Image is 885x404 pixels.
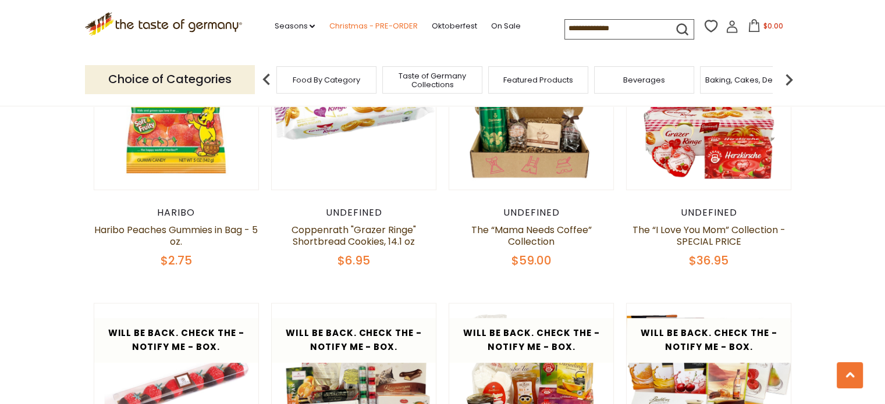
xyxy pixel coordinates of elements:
span: $36.95 [689,252,728,269]
img: next arrow [777,68,801,91]
a: Coppenrath "Grazer Ringe" Shortbread Cookies, 14.1 oz [292,223,416,248]
a: Christmas - PRE-ORDER [329,20,417,33]
img: The “I Love You Mom” Collection - SPECIAL PRICE [627,25,791,190]
a: Taste of Germany Collections [386,71,479,89]
div: undefined [271,207,437,219]
a: Oktoberfest [431,20,477,33]
span: $0.00 [763,21,783,31]
a: On Sale [491,20,520,33]
a: Beverages [623,76,665,84]
p: Choice of Categories [85,65,255,94]
img: The “Mama Needs Coffee” Collection [449,25,614,190]
a: Food By Category [293,76,360,84]
a: Seasons [274,20,315,33]
span: $6.95 [337,252,370,269]
a: The “Mama Needs Coffee” Collection [471,223,592,248]
span: $2.75 [161,252,192,269]
a: Featured Products [503,76,573,84]
a: Baking, Cakes, Desserts [705,76,795,84]
span: $59.00 [511,252,552,269]
img: Haribo Peaches Gummies in Bag - 5 oz. [94,25,259,190]
div: undefined [626,207,792,219]
img: previous arrow [255,68,278,91]
a: The “I Love You Mom” Collection - SPECIAL PRICE [632,223,786,248]
div: undefined [449,207,614,219]
div: Haribo [94,207,260,219]
button: $0.00 [741,19,790,37]
img: Coppenrath "Grazer Ringe" Shortbread Cookies, 14.1 oz [272,25,436,190]
a: Haribo Peaches Gummies in Bag - 5 oz. [94,223,258,248]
